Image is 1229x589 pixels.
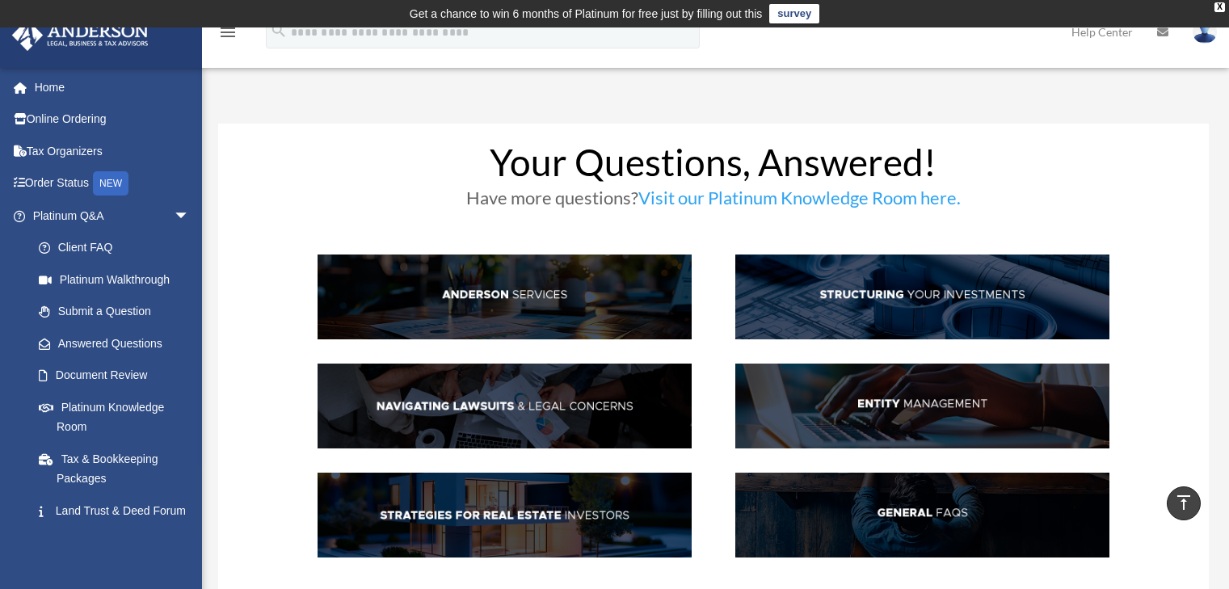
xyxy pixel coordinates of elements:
[318,189,1110,215] h3: Have more questions?
[23,494,214,527] a: Land Trust & Deed Forum
[11,167,214,200] a: Order StatusNEW
[93,171,128,196] div: NEW
[638,187,961,217] a: Visit our Platinum Knowledge Room here.
[410,4,763,23] div: Get a chance to win 6 months of Platinum for free just by filling out this
[1193,20,1217,44] img: User Pic
[318,364,692,448] img: NavLaw_hdr
[23,360,214,392] a: Document Review
[11,71,214,103] a: Home
[23,232,206,264] a: Client FAQ
[218,23,238,42] i: menu
[735,473,1109,557] img: GenFAQ_hdr
[318,144,1110,189] h1: Your Questions, Answered!
[11,200,214,232] a: Platinum Q&Aarrow_drop_down
[174,200,206,233] span: arrow_drop_down
[23,327,214,360] a: Answered Questions
[318,255,692,339] img: AndServ_hdr
[23,527,214,559] a: Portal Feedback
[735,364,1109,448] img: EntManag_hdr
[11,103,214,136] a: Online Ordering
[23,296,214,328] a: Submit a Question
[1214,2,1225,12] div: close
[7,19,154,51] img: Anderson Advisors Platinum Portal
[23,391,214,443] a: Platinum Knowledge Room
[23,263,214,296] a: Platinum Walkthrough
[769,4,819,23] a: survey
[1174,493,1193,512] i: vertical_align_top
[11,135,214,167] a: Tax Organizers
[218,28,238,42] a: menu
[23,443,214,494] a: Tax & Bookkeeping Packages
[318,473,692,557] img: StratsRE_hdr
[735,255,1109,339] img: StructInv_hdr
[1167,486,1201,520] a: vertical_align_top
[270,22,288,40] i: search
